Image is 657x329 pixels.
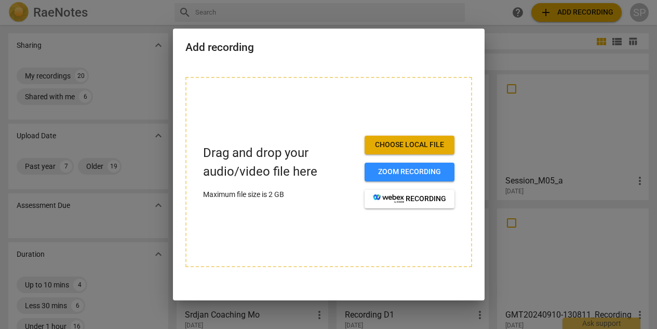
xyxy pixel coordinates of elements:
span: recording [373,194,446,204]
p: Drag and drop your audio/video file here [203,144,356,180]
button: Zoom recording [365,163,454,181]
span: Choose local file [373,140,446,150]
button: recording [365,190,454,208]
h2: Add recording [185,41,472,54]
p: Maximum file size is 2 GB [203,189,356,200]
span: Zoom recording [373,167,446,177]
button: Choose local file [365,136,454,154]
